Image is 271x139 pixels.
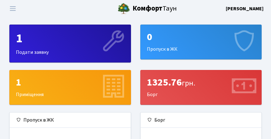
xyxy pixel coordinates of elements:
[16,76,124,88] div: 1
[133,3,162,13] b: Комфорт
[182,78,195,89] span: грн.
[141,113,262,128] div: Борг
[118,2,130,15] img: logo.png
[147,76,255,88] div: 1325.76
[141,25,262,59] div: Пропуск в ЖК
[9,70,131,105] a: 1Приміщення
[16,31,124,46] div: 1
[10,25,131,62] div: Подати заявку
[147,31,255,43] div: 0
[9,25,131,63] a: 1Подати заявку
[10,113,131,128] div: Пропуск в ЖК
[140,25,262,59] a: 0Пропуск в ЖК
[226,5,264,12] a: [PERSON_NAME]
[141,70,262,104] div: Борг
[133,3,177,14] span: Таун
[5,3,21,14] button: Переключити навігацію
[10,70,131,104] div: Приміщення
